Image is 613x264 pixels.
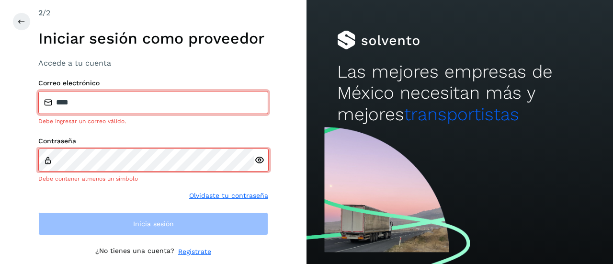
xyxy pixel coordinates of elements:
h3: Accede a tu cuenta [38,58,268,68]
span: transportistas [404,104,519,125]
h1: Iniciar sesión como proveedor [38,29,268,47]
button: Inicia sesión [38,212,268,235]
div: /2 [38,7,268,19]
p: ¿No tienes una cuenta? [95,247,174,257]
div: Debe ingresar un correo válido. [38,117,268,126]
span: 2 [38,8,43,17]
div: Debe contener almenos un símbolo [38,174,268,183]
a: Olvidaste tu contraseña [189,191,268,201]
h2: Las mejores empresas de México necesitan más y mejores [337,61,582,125]
label: Contraseña [38,137,268,145]
a: Regístrate [178,247,211,257]
span: Inicia sesión [133,220,174,227]
label: Correo electrónico [38,79,268,87]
